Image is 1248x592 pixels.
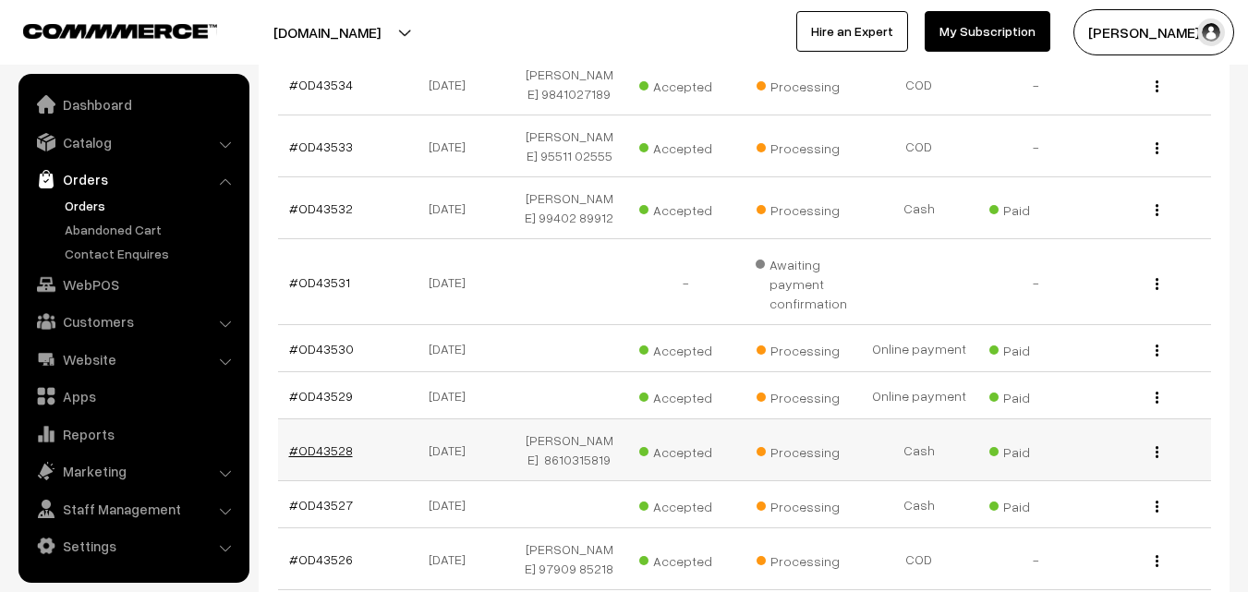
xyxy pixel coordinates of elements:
td: COD [861,528,977,590]
a: #OD43527 [289,497,353,513]
img: Menu [1156,142,1158,154]
a: Catalog [23,126,243,159]
td: [DATE] [394,481,511,528]
span: Accepted [639,72,732,96]
img: user [1197,18,1225,46]
a: WebPOS [23,268,243,301]
td: [PERSON_NAME] 97909 85218 [511,528,627,590]
span: Processing [757,383,849,407]
img: Menu [1156,344,1158,356]
a: #OD43528 [289,442,353,458]
a: #OD43531 [289,274,350,290]
a: Marketing [23,454,243,488]
a: My Subscription [925,11,1050,52]
a: #OD43529 [289,388,353,404]
span: Paid [989,196,1082,220]
img: Menu [1156,392,1158,404]
span: Processing [757,547,849,571]
td: [DATE] [394,239,511,325]
td: [DATE] [394,177,511,239]
span: Accepted [639,336,732,360]
td: - [977,528,1094,590]
a: Dashboard [23,88,243,121]
a: Website [23,343,243,376]
td: [DATE] [394,528,511,590]
a: Apps [23,380,243,413]
span: Accepted [639,492,732,516]
td: [PERSON_NAME] 99402 89912 [511,177,627,239]
span: Accepted [639,196,732,220]
a: Settings [23,529,243,562]
a: Orders [23,163,243,196]
td: [DATE] [394,115,511,177]
span: Accepted [639,383,732,407]
a: Hire an Expert [796,11,908,52]
a: Reports [23,417,243,451]
span: Processing [757,492,849,516]
td: [DATE] [394,54,511,115]
img: Menu [1156,555,1158,567]
img: Menu [1156,501,1158,513]
span: Processing [757,438,849,462]
span: Processing [757,336,849,360]
td: Cash [861,177,977,239]
img: Menu [1156,446,1158,458]
span: Processing [757,196,849,220]
span: Paid [989,492,1082,516]
td: - [977,115,1094,177]
td: [DATE] [394,372,511,419]
td: - [977,54,1094,115]
a: #OD43530 [289,341,354,356]
button: [PERSON_NAME] s… [1073,9,1234,55]
span: Accepted [639,134,732,158]
a: Abandoned Cart [60,220,243,239]
a: #OD43532 [289,200,353,216]
a: #OD43534 [289,77,353,92]
span: Processing [757,72,849,96]
a: Orders [60,196,243,215]
span: Paid [989,438,1082,462]
span: Accepted [639,438,732,462]
img: Menu [1156,204,1158,216]
button: [DOMAIN_NAME] [209,9,445,55]
a: #OD43533 [289,139,353,154]
td: Cash [861,419,977,481]
span: Paid [989,383,1082,407]
td: [PERSON_NAME] 8610315819 [511,419,627,481]
td: COD [861,54,977,115]
a: #OD43526 [289,551,353,567]
td: COD [861,115,977,177]
td: Online payment [861,325,977,372]
a: Contact Enquires [60,244,243,263]
td: Cash [861,481,977,528]
span: Processing [757,134,849,158]
span: Awaiting payment confirmation [756,250,850,313]
a: COMMMERCE [23,18,185,41]
img: COMMMERCE [23,24,217,38]
span: Accepted [639,547,732,571]
td: - [977,239,1094,325]
a: Customers [23,305,243,338]
span: Paid [989,336,1082,360]
td: Online payment [861,372,977,419]
td: [PERSON_NAME] 9841027189 [511,54,627,115]
img: Menu [1156,80,1158,92]
td: [PERSON_NAME] 95511 02555 [511,115,627,177]
td: [DATE] [394,419,511,481]
td: [DATE] [394,325,511,372]
a: Staff Management [23,492,243,526]
td: - [627,239,744,325]
img: Menu [1156,278,1158,290]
